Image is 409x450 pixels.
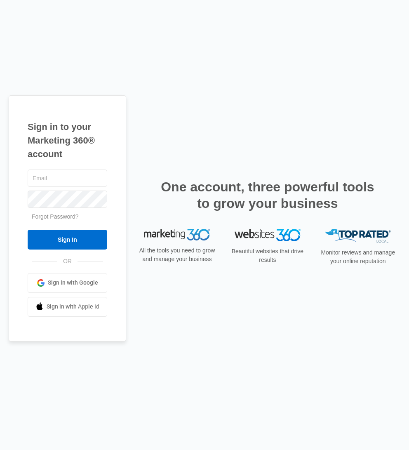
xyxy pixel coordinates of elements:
img: Websites 360 [235,229,301,241]
span: Sign in with Apple Id [47,302,99,311]
a: Forgot Password? [32,213,79,220]
h1: Sign in to your Marketing 360® account [28,120,107,161]
p: Monitor reviews and manage your online reputation [316,248,400,266]
input: Email [28,170,107,187]
img: Top Rated Local [325,229,391,243]
a: Sign in with Google [28,273,107,293]
span: OR [57,257,78,266]
p: Beautiful websites that drive results [225,247,310,264]
p: All the tools you need to grow and manage your business [135,246,219,264]
span: Sign in with Google [48,278,98,287]
input: Sign In [28,230,107,250]
img: Marketing 360 [144,229,210,240]
h2: One account, three powerful tools to grow your business [158,179,377,212]
a: Sign in with Apple Id [28,297,107,317]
